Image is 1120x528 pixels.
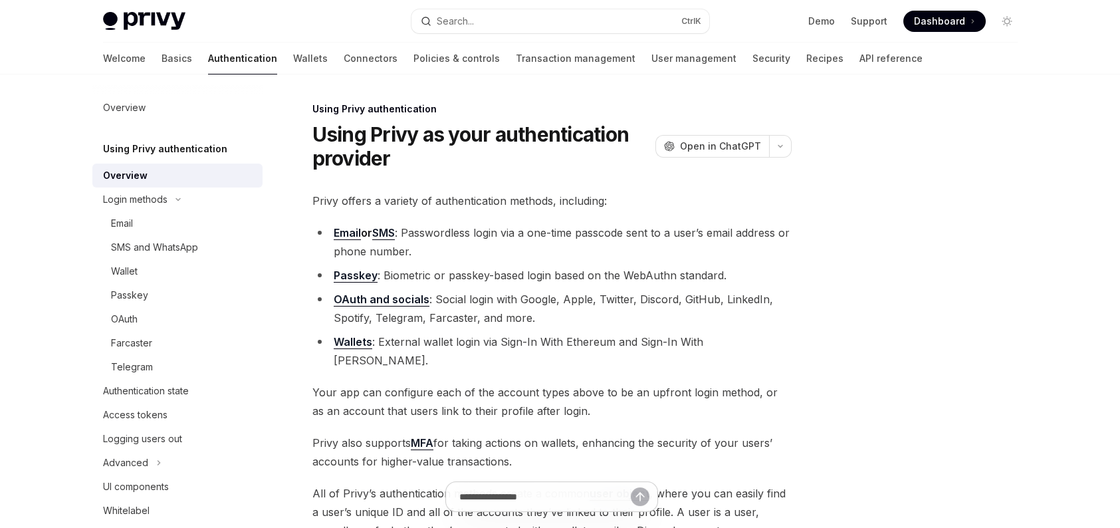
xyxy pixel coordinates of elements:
li: : Biometric or passkey-based login based on the WebAuthn standard. [312,266,792,285]
div: Whitelabel [103,503,150,519]
div: Email [111,215,133,231]
a: Demo [808,15,835,28]
a: UI components [92,475,263,499]
li: : Passwordless login via a one-time passcode sent to a user’s email address or phone number. [312,223,792,261]
button: Search...CtrlK [411,9,709,33]
a: SMS and WhatsApp [92,235,263,259]
a: Dashboard [903,11,986,32]
a: Authentication [208,43,277,74]
a: Whitelabel [92,499,263,523]
div: UI components [103,479,169,495]
a: Telegram [92,355,263,379]
button: Send message [631,487,649,506]
div: Farcaster [111,335,152,351]
span: Privy also supports for taking actions on wallets, enhancing the security of your users’ accounts... [312,434,792,471]
li: : External wallet login via Sign-In With Ethereum and Sign-In With [PERSON_NAME]. [312,332,792,370]
a: Wallets [293,43,328,74]
a: Welcome [103,43,146,74]
a: Passkey [334,269,378,283]
button: Open in ChatGPT [655,135,769,158]
div: Search... [437,13,474,29]
a: Transaction management [516,43,635,74]
span: Privy offers a variety of authentication methods, including: [312,192,792,210]
a: Logging users out [92,427,263,451]
a: Farcaster [92,331,263,355]
a: Connectors [344,43,397,74]
a: Policies & controls [413,43,500,74]
img: light logo [103,12,185,31]
div: Access tokens [103,407,168,423]
a: Support [851,15,887,28]
div: Advanced [103,455,148,471]
a: Authentication state [92,379,263,403]
span: Your app can configure each of the account types above to be an upfront login method, or as an ac... [312,383,792,420]
div: Overview [103,100,146,116]
a: Overview [92,164,263,188]
a: API reference [859,43,923,74]
a: SMS [372,226,395,240]
a: Passkey [92,283,263,307]
a: Wallets [334,335,372,349]
a: Access tokens [92,403,263,427]
li: : Social login with Google, Apple, Twitter, Discord, GitHub, LinkedIn, Spotify, Telegram, Farcast... [312,290,792,327]
a: Wallet [92,259,263,283]
a: Email [334,226,361,240]
span: Dashboard [914,15,965,28]
a: OAuth [92,307,263,331]
span: Open in ChatGPT [680,140,761,153]
div: SMS and WhatsApp [111,239,198,255]
div: OAuth [111,311,138,327]
a: Recipes [806,43,843,74]
strong: or [334,226,395,240]
div: Passkey [111,287,148,303]
div: Logging users out [103,431,182,447]
a: User management [651,43,736,74]
div: Telegram [111,359,153,375]
a: Security [752,43,790,74]
a: MFA [411,436,433,450]
div: Overview [103,168,148,184]
h1: Using Privy as your authentication provider [312,122,650,170]
span: Ctrl K [681,16,701,27]
a: Basics [162,43,192,74]
a: Email [92,211,263,235]
a: Overview [92,96,263,120]
div: Using Privy authentication [312,102,792,116]
div: Login methods [103,192,168,207]
button: Toggle dark mode [996,11,1018,32]
div: Wallet [111,263,138,279]
div: Authentication state [103,383,189,399]
h5: Using Privy authentication [103,141,227,157]
a: OAuth and socials [334,293,429,307]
